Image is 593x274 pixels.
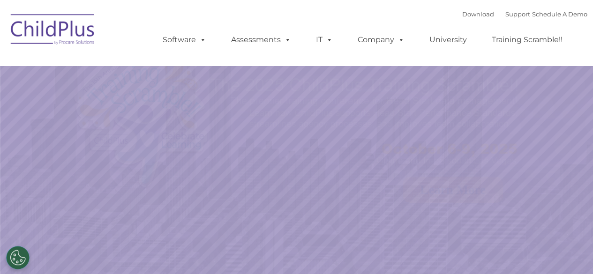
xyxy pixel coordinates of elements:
a: Training Scramble!! [482,30,572,49]
a: IT [307,30,342,49]
a: Company [348,30,414,49]
a: Schedule A Demo [532,10,587,18]
img: ChildPlus by Procare Solutions [6,7,100,54]
a: Assessments [222,30,300,49]
a: Support [505,10,530,18]
a: Software [153,30,216,49]
font: | [462,10,587,18]
a: Download [462,10,494,18]
button: Cookies Settings [6,246,30,269]
a: University [420,30,476,49]
a: Learn More [403,177,503,203]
